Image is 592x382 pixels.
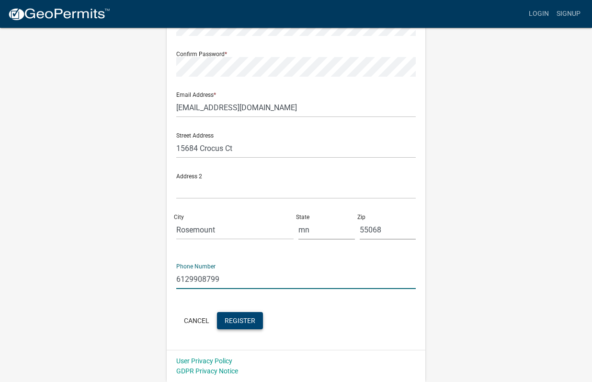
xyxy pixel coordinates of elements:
[553,5,584,23] a: Signup
[225,316,255,324] span: Register
[176,367,238,375] a: GDPR Privacy Notice
[176,357,232,365] a: User Privacy Policy
[176,312,217,329] button: Cancel
[525,5,553,23] a: Login
[217,312,263,329] button: Register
